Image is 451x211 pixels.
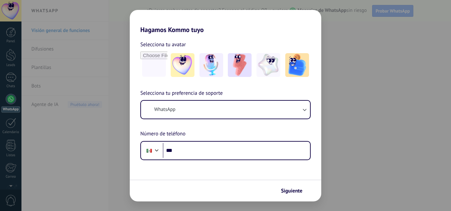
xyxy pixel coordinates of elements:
button: Siguiente [278,185,311,196]
img: -5.jpeg [285,53,309,77]
h2: Hagamos Kommo tuyo [130,10,321,34]
span: Selecciona tu avatar [140,40,186,49]
img: -1.jpeg [171,53,194,77]
img: -3.jpeg [228,53,252,77]
img: -4.jpeg [257,53,280,77]
img: -2.jpeg [199,53,223,77]
button: WhatsApp [141,101,310,119]
span: Siguiente [281,189,302,193]
span: WhatsApp [154,106,175,113]
span: Selecciona tu preferencia de soporte [140,89,223,98]
span: Número de teléfono [140,130,186,138]
div: Mexico: + 52 [143,144,156,158]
